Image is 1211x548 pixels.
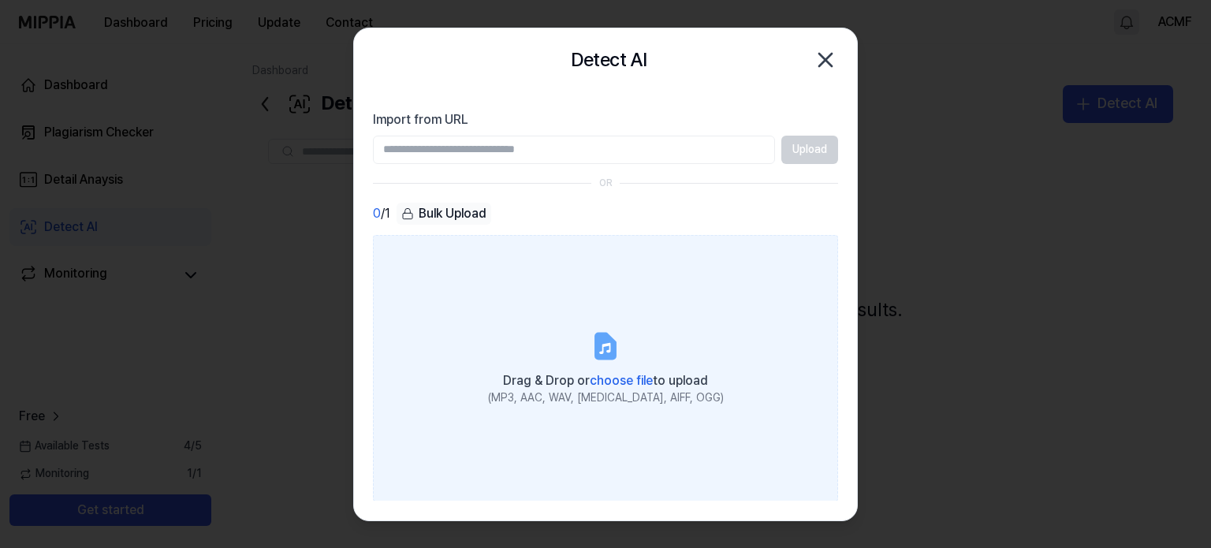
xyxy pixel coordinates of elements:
[503,373,708,388] span: Drag & Drop or to upload
[599,177,613,190] div: OR
[397,203,491,226] button: Bulk Upload
[373,204,381,223] span: 0
[571,45,647,75] h2: Detect AI
[488,390,724,406] div: (MP3, AAC, WAV, [MEDICAL_DATA], AIFF, OGG)
[397,203,491,225] div: Bulk Upload
[590,373,653,388] span: choose file
[373,110,838,129] label: Import from URL
[373,203,390,226] div: / 1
